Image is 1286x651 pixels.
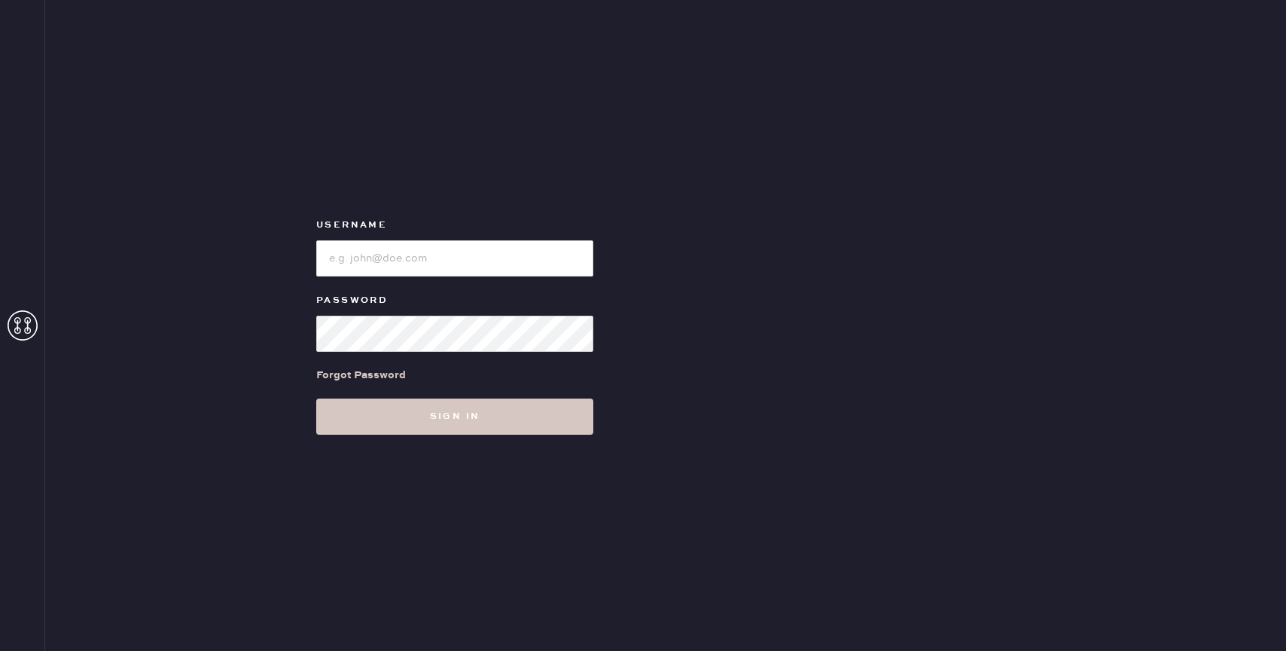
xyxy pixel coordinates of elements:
div: Forgot Password [316,367,406,384]
input: e.g. john@doe.com [316,240,593,277]
a: Forgot Password [316,352,406,399]
label: Password [316,292,593,310]
button: Sign in [316,399,593,435]
label: Username [316,216,593,234]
